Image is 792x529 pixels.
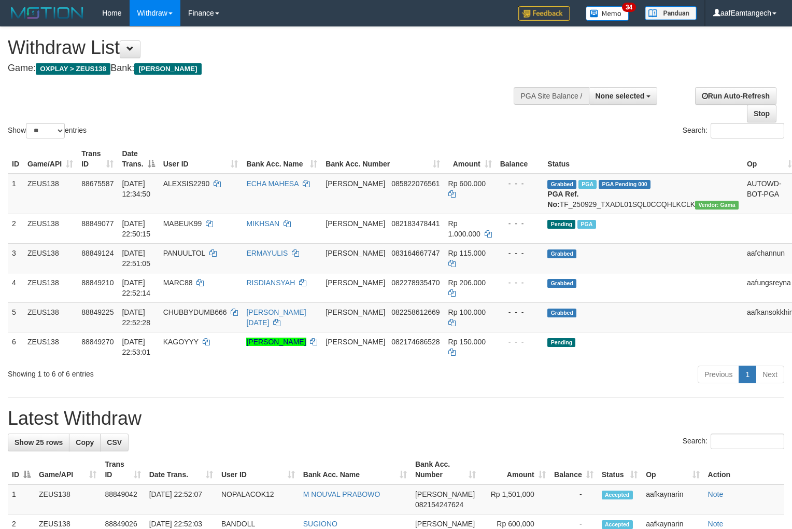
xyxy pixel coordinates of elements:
span: Rp 100.000 [448,308,486,316]
td: 3 [8,243,23,273]
th: Date Trans.: activate to sort column descending [118,144,159,174]
a: 1 [739,366,756,383]
td: 1 [8,174,23,214]
a: Stop [747,105,776,122]
th: Op: activate to sort column ascending [642,455,703,484]
span: CSV [107,438,122,447]
th: Bank Acc. Name: activate to sort column ascending [299,455,411,484]
div: - - - [500,218,540,229]
span: [DATE] 22:51:05 [122,249,150,268]
span: Marked by aafpengsreynich [578,180,597,189]
th: Status [543,144,743,174]
span: ALEXSIS2290 [163,179,210,188]
td: 4 [8,273,23,302]
a: Show 25 rows [8,434,69,451]
span: [PERSON_NAME] [415,520,475,528]
span: Pending [547,220,575,229]
div: - - - [500,277,540,288]
span: Rp 115.000 [448,249,486,257]
span: Show 25 rows [15,438,63,447]
a: Note [708,490,724,498]
td: ZEUS138 [23,214,77,243]
th: Amount: activate to sort column ascending [444,144,496,174]
td: 6 [8,332,23,361]
span: PGA Pending [599,180,650,189]
span: PANUULTOL [163,249,205,257]
h4: Game: Bank: [8,63,518,74]
th: ID [8,144,23,174]
span: Copy 082154247624 to clipboard [415,500,463,509]
span: [DATE] 22:52:28 [122,308,150,327]
th: Trans ID: activate to sort column ascending [77,144,118,174]
span: Accepted [602,491,633,499]
td: TF_250929_TXADL01SQL0CCQHLKCLK [543,174,743,214]
input: Search: [711,434,784,449]
span: CHUBBYDUMB666 [163,308,227,316]
img: panduan.png [645,6,697,20]
span: Copy [76,438,94,447]
input: Search: [711,123,784,138]
a: Run Auto-Refresh [695,87,776,105]
a: Copy [69,434,101,451]
span: 34 [622,3,636,12]
span: Copy 082174686528 to clipboard [391,338,440,346]
td: ZEUS138 [23,302,77,332]
td: ZEUS138 [23,243,77,273]
span: Pending [547,338,575,347]
td: Rp 1,501,000 [480,484,550,514]
span: [PERSON_NAME] [326,279,385,287]
div: - - - [500,178,540,189]
th: Bank Acc. Name: activate to sort column ascending [242,144,321,174]
td: - [550,484,598,514]
span: 88849077 [81,219,114,228]
th: Action [704,455,784,484]
th: User ID: activate to sort column ascending [159,144,243,174]
span: Copy 085822076561 to clipboard [391,179,440,188]
a: RISDIANSYAH [246,279,295,287]
th: User ID: activate to sort column ascending [217,455,299,484]
img: MOTION_logo.png [8,5,87,21]
a: Previous [698,366,739,383]
a: MIKHSAN [246,219,279,228]
span: 88675587 [81,179,114,188]
span: [PERSON_NAME] [326,338,385,346]
span: OXPLAY > ZEUS138 [36,63,110,75]
img: Feedback.jpg [518,6,570,21]
span: Grabbed [547,249,576,258]
th: Game/API: activate to sort column ascending [35,455,101,484]
td: ZEUS138 [23,174,77,214]
h1: Withdraw List [8,37,518,58]
span: 88849225 [81,308,114,316]
div: - - - [500,248,540,258]
span: Rp 150.000 [448,338,486,346]
th: Balance: activate to sort column ascending [550,455,598,484]
a: CSV [100,434,129,451]
span: KAGOYYY [163,338,199,346]
span: [PERSON_NAME] [326,249,385,257]
a: Note [708,520,724,528]
span: Rp 1.000.000 [448,219,480,238]
img: Button%20Memo.svg [586,6,629,21]
span: [DATE] 22:53:01 [122,338,150,356]
span: MABEUK99 [163,219,202,228]
span: None selected [596,92,645,100]
td: NOPALACOK12 [217,484,299,514]
span: Copy 082183478441 to clipboard [391,219,440,228]
td: [DATE] 22:52:07 [145,484,217,514]
span: Accepted [602,520,633,529]
div: PGA Site Balance / [514,87,588,105]
span: Rp 206.000 [448,279,486,287]
b: PGA Ref. No: [547,190,578,208]
td: 88849042 [101,484,145,514]
div: Showing 1 to 6 of 6 entries [8,365,322,379]
span: 88849124 [81,249,114,257]
span: Vendor URL: https://trx31.1velocity.biz [695,201,739,210]
span: [DATE] 12:34:50 [122,179,150,198]
td: aafkaynarin [642,484,703,514]
a: [PERSON_NAME][DATE] [246,308,306,327]
th: Amount: activate to sort column ascending [480,455,550,484]
td: 5 [8,302,23,332]
span: MARC88 [163,279,193,287]
span: [PERSON_NAME] [326,219,385,228]
a: Next [756,366,784,383]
